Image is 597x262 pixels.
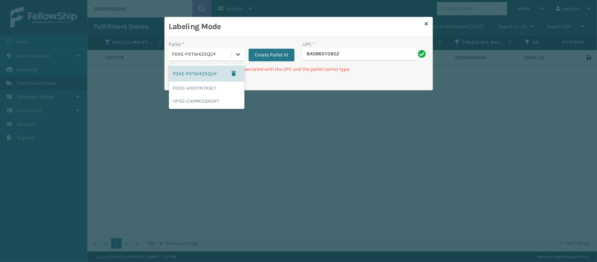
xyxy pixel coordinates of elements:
p: Can't find any fulfillment orders associated with the UPC and the pallet carrier type. [169,65,428,73]
div: FDXE-PXTW4ZXQUY [169,65,244,82]
div: UPSG-CWMK53AGNT [169,95,244,108]
h3: Labeling Mode [169,21,422,32]
label: Pallet [169,41,185,48]
label: UPC [303,41,315,48]
button: Create Pallet Id [249,49,294,61]
div: FDXG-WDVYNTK6C1 [169,82,244,95]
div: FDXE-PXTW4ZXQUY [172,51,232,58]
